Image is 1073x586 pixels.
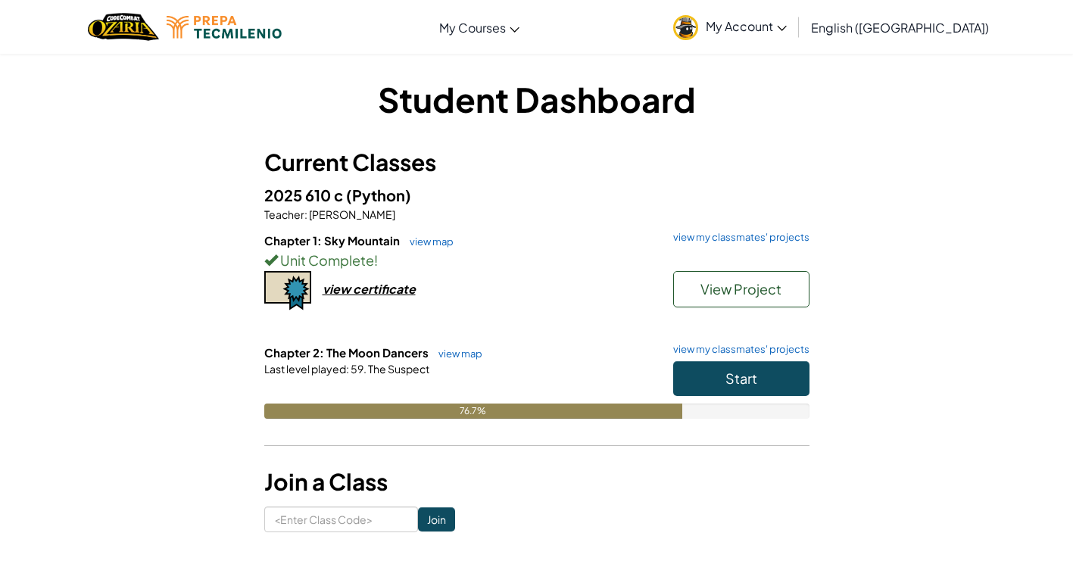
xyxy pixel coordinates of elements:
img: Tecmilenio logo [167,16,282,39]
span: Start [725,369,757,387]
span: (Python) [346,185,411,204]
span: Chapter 1: Sky Mountain [264,233,402,248]
button: View Project [673,271,809,307]
input: <Enter Class Code> [264,507,418,532]
a: view map [431,348,482,360]
button: Start [673,361,809,396]
span: My Courses [439,20,506,36]
a: view certificate [264,281,416,297]
img: Home [88,11,158,42]
a: view my classmates' projects [666,344,809,354]
span: : [346,362,349,376]
a: My Courses [432,7,527,48]
a: My Account [666,3,794,51]
span: The Suspect [367,362,429,376]
h3: Join a Class [264,465,809,499]
a: Ozaria by CodeCombat logo [88,11,158,42]
a: view map [402,235,454,248]
input: Join [418,507,455,531]
img: avatar [673,15,698,40]
h3: Current Classes [264,145,809,179]
h1: Student Dashboard [264,76,809,123]
span: 59. [349,362,367,376]
span: View Project [700,280,781,298]
span: : [304,207,307,221]
img: certificate-icon.png [264,271,311,310]
span: [PERSON_NAME] [307,207,395,221]
a: English ([GEOGRAPHIC_DATA]) [803,7,997,48]
span: Chapter 2: The Moon Dancers [264,345,431,360]
span: Unit Complete [278,251,374,269]
span: Last level played [264,362,346,376]
span: My Account [706,18,787,34]
div: 76.7% [264,404,682,419]
span: ! [374,251,378,269]
div: view certificate [323,281,416,297]
span: English ([GEOGRAPHIC_DATA]) [811,20,989,36]
a: view my classmates' projects [666,232,809,242]
span: Teacher [264,207,304,221]
span: 2025 610 c [264,185,346,204]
